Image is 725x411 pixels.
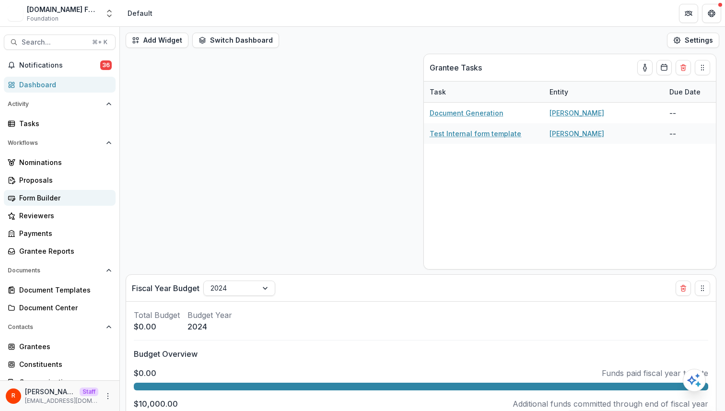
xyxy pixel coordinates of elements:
span: Contacts [8,324,102,330]
p: $0.00 [134,321,180,332]
button: Open Contacts [4,319,116,335]
span: Activity [8,101,102,107]
button: Open entity switcher [103,4,116,23]
div: Grantees [19,341,108,352]
a: Test Internal form template [430,129,521,139]
div: Nominations [19,157,108,167]
div: Entity [544,87,574,97]
div: Form Builder [19,193,108,203]
span: Notifications [19,61,100,70]
button: Delete card [676,281,691,296]
div: Reviewers [19,211,108,221]
a: Tasks [4,116,116,131]
button: Search... [4,35,116,50]
div: ⌘ + K [90,37,109,47]
p: Total Budget [134,309,180,321]
img: Bill.com Foundation1 [8,6,23,21]
button: Open Activity [4,96,116,112]
div: Due Date [664,87,706,97]
button: More [102,390,114,402]
div: Entity [544,82,664,102]
div: Payments [19,228,108,238]
div: Document Templates [19,285,108,295]
button: Open Workflows [4,135,116,151]
span: Workflows [8,140,102,146]
span: 36 [100,60,112,70]
button: Notifications36 [4,58,116,73]
div: [DOMAIN_NAME] Foundation1 [27,4,99,14]
a: Nominations [4,154,116,170]
p: [EMAIL_ADDRESS][DOMAIN_NAME] [25,397,98,405]
a: Communications [4,374,116,390]
a: Proposals [4,172,116,188]
p: Funds paid fiscal year to date [602,367,708,379]
a: Reviewers [4,208,116,223]
button: Drag [695,60,710,75]
a: Document Generation [430,108,503,118]
p: Grantee Tasks [430,62,482,73]
button: Partners [679,4,698,23]
button: Drag [695,281,710,296]
div: Grantee Reports [19,246,108,256]
div: Default [128,8,152,18]
div: Task [424,87,452,97]
div: Communications [19,377,108,387]
a: Grantee Reports [4,243,116,259]
a: Document Center [4,300,116,316]
a: Payments [4,225,116,241]
button: Delete card [676,60,691,75]
div: Dashboard [19,80,108,90]
div: Proposals [19,175,108,185]
span: Search... [22,38,86,47]
button: Open Documents [4,263,116,278]
p: Staff [80,388,98,396]
button: Calendar [656,60,672,75]
div: Task [424,82,544,102]
a: Constituents [4,356,116,372]
button: Open AI Assistant [683,369,706,392]
a: Grantees [4,339,116,354]
p: Additional funds committed through end of fiscal year [513,398,708,410]
p: $10,000.00 [134,398,178,410]
span: Documents [8,267,102,274]
p: Budget Year [187,309,232,321]
div: Document Center [19,303,108,313]
a: Document Templates [4,282,116,298]
a: [PERSON_NAME] [550,129,604,139]
p: Fiscal Year Budget [132,282,199,294]
p: [PERSON_NAME] [25,387,76,397]
a: Dashboard [4,77,116,93]
span: Foundation [27,14,58,23]
button: Get Help [702,4,721,23]
div: Tasks [19,118,108,129]
nav: breadcrumb [124,6,156,20]
p: 2024 [187,321,232,332]
button: Switch Dashboard [192,33,279,48]
a: Form Builder [4,190,116,206]
div: Raj [12,393,15,399]
button: toggle-assigned-to-me [637,60,653,75]
p: $0.00 [134,367,156,379]
button: Settings [667,33,719,48]
button: Add Widget [126,33,188,48]
div: Constituents [19,359,108,369]
a: [PERSON_NAME] [550,108,604,118]
p: Budget Overview [134,348,708,360]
